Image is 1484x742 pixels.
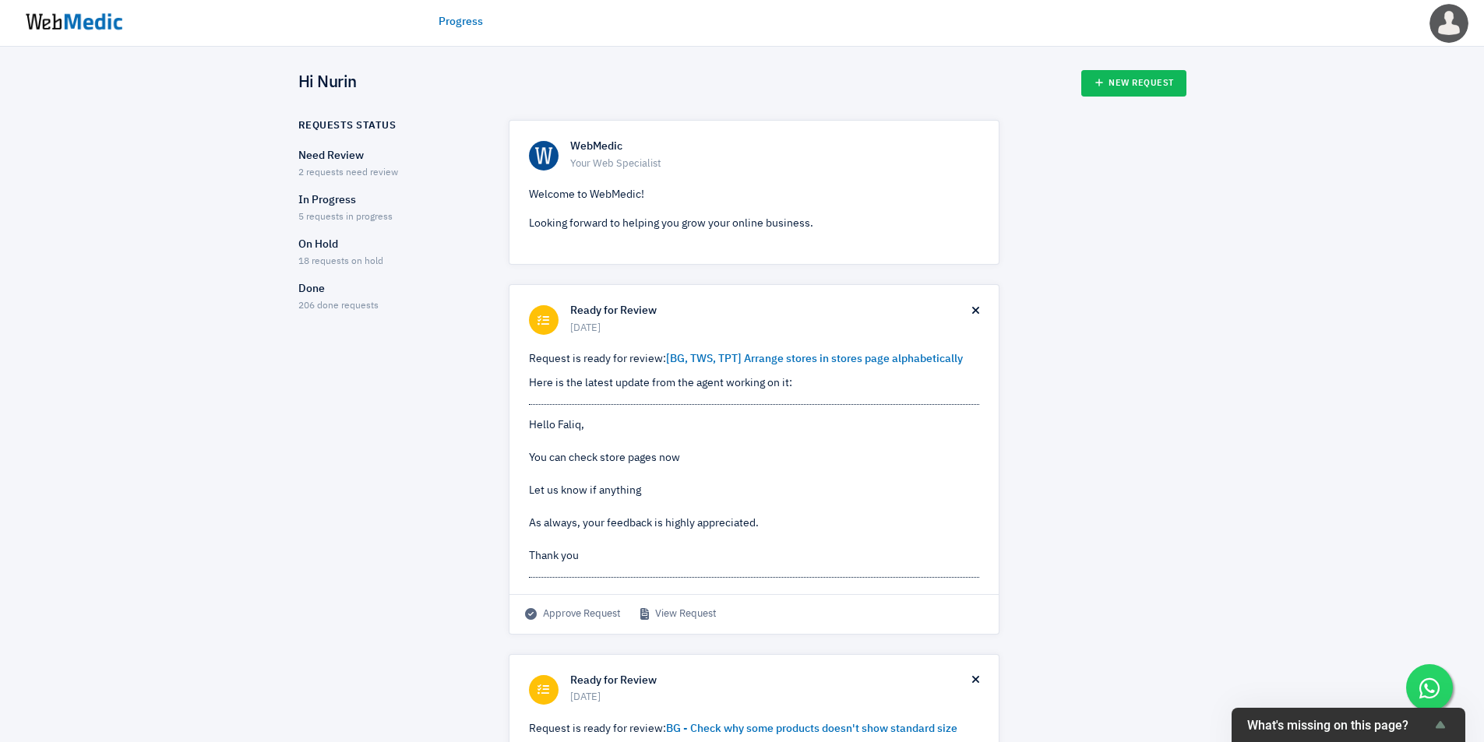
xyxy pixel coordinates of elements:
p: Welcome to WebMedic! [529,187,979,203]
a: [BG, TWS, TPT] Arrange stores in stores page alphabetically [666,353,963,364]
span: Your Web Specialist [570,156,979,172]
p: Request is ready for review: [529,351,979,367]
span: Approve Request [525,607,621,622]
h4: Hi Nurin [298,73,357,93]
span: 206 done requests [298,301,379,311]
a: BG - Check why some products doesn't show standard size [666,723,957,734]
button: Show survey - What's missing on this page? [1247,716,1450,734]
h6: Ready for Review [570,304,972,318]
p: Here is the latest update from the agent working on it: [529,375,979,392]
div: Hello Faliq, You can check store pages now Let us know if anything As always, your feedback is hi... [529,417,979,564]
h6: Requests Status [298,120,397,132]
span: [DATE] [570,690,972,705]
span: 5 requests in progress [298,213,393,222]
h6: Ready for Review [570,674,972,688]
span: 18 requests on hold [298,257,383,266]
span: [DATE] [570,321,972,336]
p: Done [298,281,481,297]
p: Need Review [298,148,481,164]
h6: WebMedic [570,140,979,154]
a: View Request [640,607,717,622]
span: What's missing on this page? [1247,718,1431,733]
p: In Progress [298,192,481,209]
span: 2 requests need review [298,168,398,178]
p: Request is ready for review: [529,721,979,737]
a: New Request [1081,70,1186,97]
a: Progress [439,14,483,30]
p: On Hold [298,237,481,253]
p: Looking forward to helping you grow your online business. [529,216,979,232]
